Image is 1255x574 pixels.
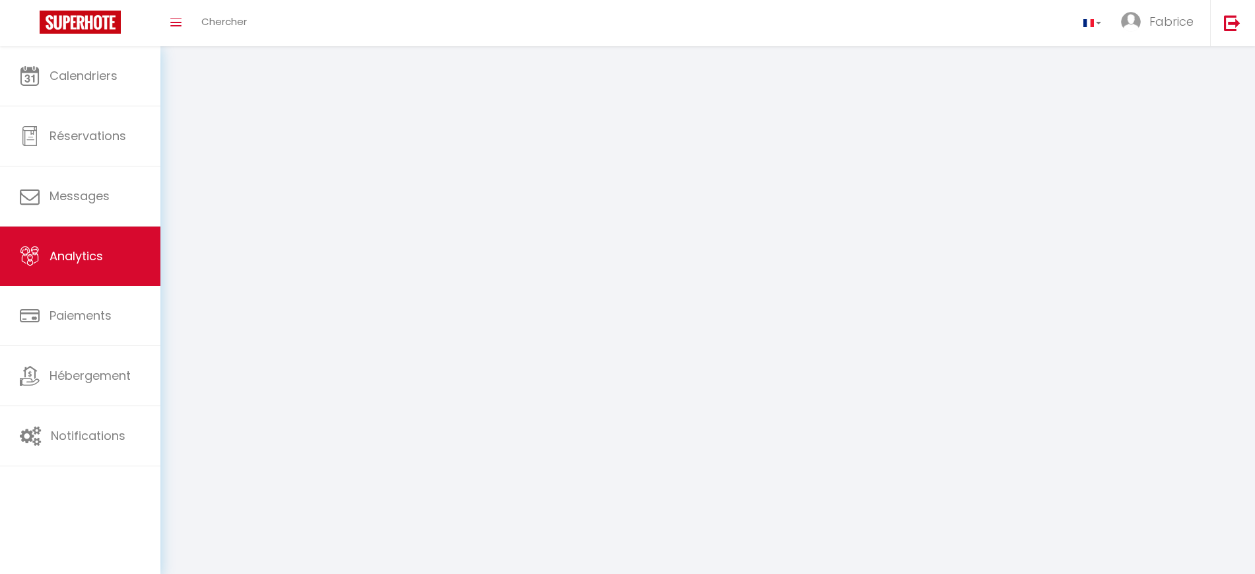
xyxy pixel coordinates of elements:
span: Calendriers [50,67,118,84]
span: Hébergement [50,367,131,384]
span: Notifications [51,427,125,444]
img: ... [1121,12,1141,32]
img: logout [1224,15,1240,31]
span: Réservations [50,127,126,144]
span: Messages [50,188,110,204]
img: Super Booking [40,11,121,34]
span: Paiements [50,307,112,324]
span: Chercher [201,15,247,28]
span: Analytics [50,248,103,264]
span: Fabrice [1149,13,1194,30]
